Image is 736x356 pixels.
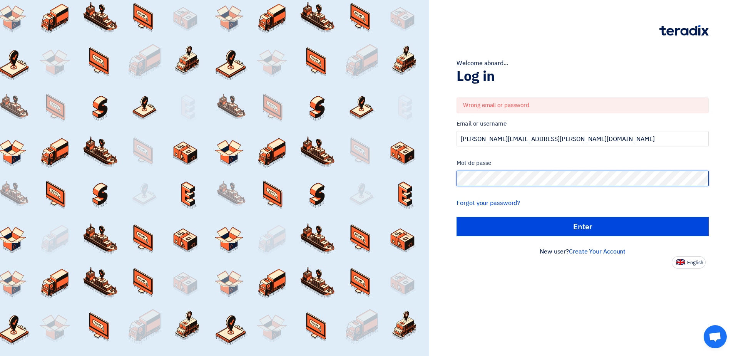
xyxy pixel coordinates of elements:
div: Open chat [704,325,727,348]
h1: Log in [457,68,709,85]
span: English [687,260,703,265]
img: Teradix logo [659,25,709,36]
font: New user? [540,247,626,256]
a: Forgot your password? [457,198,520,208]
a: Create Your Account [569,247,626,256]
input: Enter [457,217,709,236]
div: Welcome aboard... [457,59,709,68]
button: English [672,256,706,269]
div: Wrong email or password [457,97,709,113]
input: Enter your business email or username... [457,131,709,146]
img: en-US.png [676,259,685,265]
label: Email or username [457,119,709,128]
label: Mot de passe [457,159,709,168]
